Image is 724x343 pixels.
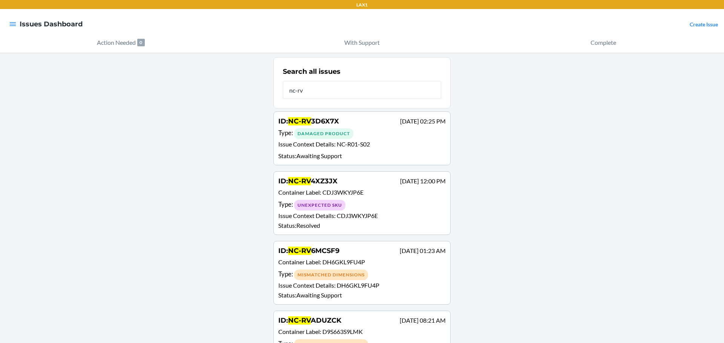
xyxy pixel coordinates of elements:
[278,140,446,151] p: Issue Context Details :
[273,171,451,235] a: ID:NC-RV4XZ3JX[DATE] 12:00 PMContainer Label: CDJ3WKYJP6EType: Unexpected SKUIssue Context Detail...
[278,188,446,199] p: Container Label :
[322,328,363,335] span: D9S663S9LMK
[294,128,353,139] div: Damaged Product
[322,189,364,196] span: CDJ3WKYJP6E
[690,21,718,27] a: Create Issue
[20,19,83,29] h4: Issues Dashboard
[400,117,446,126] p: [DATE] 02:25 PM
[356,2,368,8] p: LAX1
[278,316,341,325] h4: ID :
[337,140,370,148] span: NC-R01-S02
[278,281,446,290] p: Issue Context Details :
[278,291,446,300] p: Status : Awaiting Support
[311,177,337,185] span: 4XZ3JX
[337,282,379,289] span: DH6GKL9FU4P
[337,212,378,219] span: CDJ3WKYJP6E
[294,270,368,280] div: Mismatched Dimensions
[137,39,145,46] p: 0
[278,116,339,126] h4: ID :
[288,177,311,185] span: NC-RV
[273,241,451,305] a: ID:NC-RV6MCSF9[DATE] 01:23 AMContainer Label: DH6GKL9FU4PType: Mismatched DimensionsIssue Context...
[288,117,311,125] span: NC-RV
[311,247,339,255] span: 6MCSF9
[97,38,136,47] p: Action Needed
[241,33,483,53] button: With Support
[278,258,446,268] p: Container Label :
[278,269,446,280] div: Type :
[344,38,380,47] p: With Support
[278,246,339,256] h4: ID :
[278,211,446,220] p: Issue Context Details :
[278,176,337,186] h4: ID :
[591,38,616,47] p: Complete
[322,258,365,265] span: DH6GKL9FU4P
[294,200,345,210] div: Unexpected SKU
[483,33,724,53] button: Complete
[278,327,446,338] p: Container Label :
[278,128,446,139] div: Type :
[288,247,311,255] span: NC-RV
[278,151,446,160] p: Status : Awaiting Support
[288,316,311,325] span: NC-RV
[311,117,339,125] span: 3D6X7X
[400,177,446,186] p: [DATE] 12:00 PM
[278,221,446,230] p: Status : Resolved
[400,316,446,325] p: [DATE] 08:21 AM
[283,67,341,76] h2: Search all issues
[311,316,341,325] span: ADUZCK
[273,111,451,165] a: ID:NC-RV3D6X7X[DATE] 02:25 PMType: Damaged ProductIssue Context Details: NC-R01-S02Status:Awaitin...
[400,246,446,255] p: [DATE] 01:23 AM
[278,200,446,210] div: Type :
